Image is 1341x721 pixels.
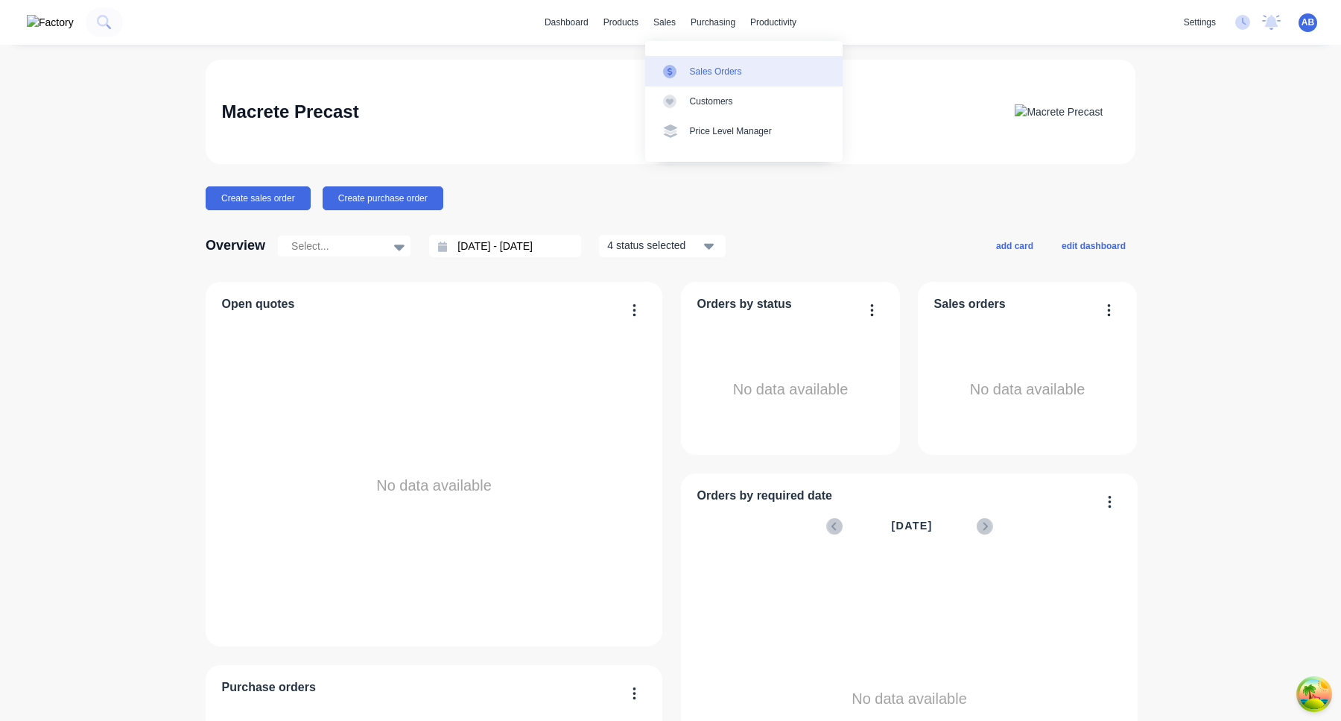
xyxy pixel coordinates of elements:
div: products [596,11,646,34]
span: Purchase orders [222,679,316,696]
div: No data available [222,319,647,652]
div: Overview [206,231,265,261]
span: Orders by status [697,295,792,313]
a: Sales Orders [645,56,843,86]
a: Price Level Manager [645,116,843,146]
img: Macrete Precast [1015,104,1103,120]
span: AB [1302,16,1314,29]
a: Customers [645,86,843,116]
div: Macrete Precast [222,97,359,127]
button: Create purchase order [323,186,443,210]
div: purchasing [683,11,743,34]
div: Customers [690,95,733,108]
div: settings [1176,11,1223,34]
div: 4 status selected [607,238,701,254]
div: Sales Orders [690,65,742,78]
div: sales [646,11,683,34]
button: edit dashboard [1052,236,1135,255]
a: dashboard [537,11,596,34]
span: Sales orders [934,295,1006,313]
span: Open quotes [222,295,295,313]
div: productivity [743,11,804,34]
span: Orders by required date [697,487,832,505]
button: add card [986,236,1043,255]
button: 4 status selected [599,235,726,257]
span: [DATE] [892,518,933,535]
button: Create sales order [206,186,311,210]
button: Open Tanstack query devtools [1299,679,1329,709]
div: No data available [934,319,1121,460]
img: Factory [27,15,74,31]
div: Price Level Manager [690,125,772,138]
div: No data available [697,319,884,460]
